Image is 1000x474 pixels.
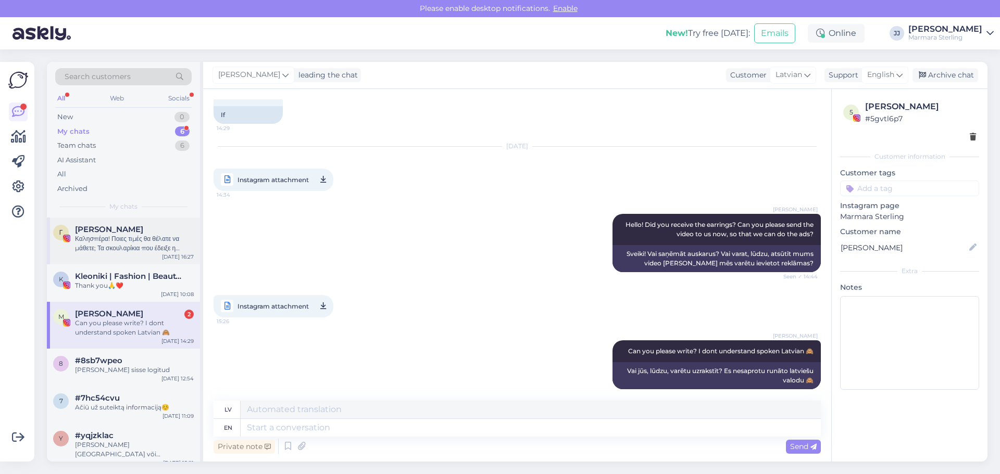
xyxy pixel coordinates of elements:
div: Support [824,70,858,81]
div: [DATE] 10:08 [161,290,194,298]
span: 14:34 [217,188,256,201]
p: Marmara Sterling [840,211,979,222]
div: [DATE] 11:09 [162,412,194,420]
span: Seen ✓ 14:44 [779,273,818,280]
div: Try free [DATE]: [666,27,750,40]
div: leading the chat [294,70,358,81]
div: [DATE] 14:29 [161,337,194,345]
input: Add a tag [840,181,979,196]
div: Marmara Sterling [908,33,982,42]
div: New [57,112,73,122]
span: M [58,313,64,321]
div: 2 [184,310,194,319]
input: Add name [841,242,967,253]
span: English [867,69,894,81]
div: [PERSON_NAME] [865,100,976,113]
a: Instagram attachment14:34 [214,169,333,191]
p: Customer name [840,226,979,237]
span: K [59,275,64,283]
div: Extra [840,266,979,276]
div: Archived [57,184,87,194]
span: 17:45 [779,390,818,398]
b: New! [666,28,688,38]
span: 7 [59,397,63,405]
span: Instagram attachment [238,300,309,313]
span: 14:29 [217,124,256,132]
div: Socials [166,92,192,105]
div: 6 [175,126,190,137]
p: Customer tags [840,168,979,178]
div: Customer information [840,152,979,161]
span: #7hc54cvu [75,393,120,403]
div: en [224,419,232,437]
span: Search customers [65,71,131,82]
div: Web [108,92,126,105]
div: lv [224,401,232,418]
span: Marita Liepina [75,309,143,318]
div: # 5gvtl6p7 [865,113,976,124]
span: Kleoniki | Fashion | Beauty | Creator [75,272,183,281]
div: Archive chat [913,68,978,82]
span: Enable [550,4,581,13]
img: Askly Logo [8,70,28,90]
div: JJ [890,26,904,41]
div: Online [808,24,865,43]
div: All [55,92,67,105]
div: [PERSON_NAME] [908,25,982,33]
span: 5 [849,108,853,116]
span: Hello! Did you receive the earrings? Can you please send the video to us now, so that we can do t... [626,221,815,238]
div: Καλησπέρα! Ποιες τιμές θα θέλατε να μάθετε; Τα σκουλαρίκια που έδειξε η [PERSON_NAME] μπορείτε να... [75,234,194,253]
div: Sveiki! Vai saņēmāt auskarus? Vai varat, lūdzu, atsūtīt mums video [PERSON_NAME] mēs varētu ievie... [612,245,821,272]
span: Can you please write? I dont understand spoken Latvian 🙈 [628,347,814,355]
div: [DATE] [214,142,821,151]
div: 0 [174,112,190,122]
span: Latvian [776,69,802,81]
span: Send [790,442,817,451]
span: #yqjzklac [75,431,114,440]
div: My chats [57,126,90,137]
div: Ačiū už suteiktą informaciją☺️ [75,403,194,412]
div: Private note [214,440,275,454]
div: AI Assistant [57,155,96,165]
p: Instagram page [840,200,979,211]
div: [DATE] 12:54 [161,375,194,382]
div: [PERSON_NAME] [GEOGRAPHIC_DATA] või [GEOGRAPHIC_DATA], saate ehk meie esinduspoest läbi tulla? [75,440,194,459]
div: [DATE] 16:27 [162,253,194,261]
div: If [214,106,283,124]
span: [PERSON_NAME] [773,332,818,340]
div: Vai jūs, lūdzu, varētu uzrakstīt? Es nesaprotu runāto latviešu valodu 🙈 [612,362,821,389]
div: All [57,169,66,180]
span: [PERSON_NAME] [218,69,280,81]
div: [PERSON_NAME] sisse logitud [75,365,194,375]
a: [PERSON_NAME]Marmara Sterling [908,25,994,42]
div: Customer [726,70,767,81]
span: #8sb7wpeo [75,356,122,365]
div: Thank you🙏❤️ [75,281,194,290]
span: Γιωτα Λαμπροπουλου [75,225,143,234]
div: Team chats [57,140,96,151]
span: Instagram attachment [238,173,309,186]
span: 8 [59,360,63,367]
button: Emails [754,23,795,43]
span: My chats [109,202,137,211]
span: 15:26 [217,315,256,328]
div: Can you please write? I dont understand spoken Latvian 🙈 [75,318,194,337]
div: [DATE] 15:21 [163,459,194,467]
span: Γ [59,228,63,236]
span: y [59,434,63,442]
span: [PERSON_NAME] [773,206,818,213]
a: Instagram attachment15:26 [214,295,333,317]
p: Notes [840,282,979,293]
div: 6 [175,140,190,151]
